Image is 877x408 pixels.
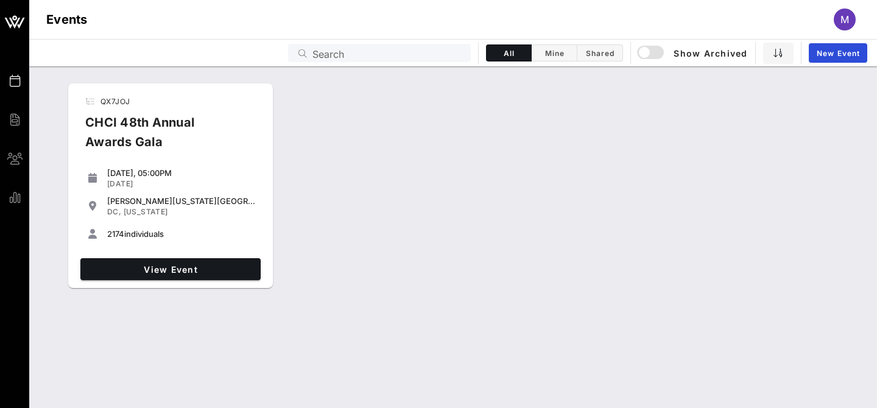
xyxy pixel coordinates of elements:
span: View Event [85,264,256,275]
button: Shared [577,44,623,62]
span: All [494,49,524,58]
span: Mine [539,49,569,58]
h1: Events [46,10,88,29]
span: Shared [585,49,615,58]
span: New Event [816,49,860,58]
button: All [486,44,532,62]
a: View Event [80,258,261,280]
button: Mine [532,44,577,62]
a: New Event [809,43,867,63]
div: [DATE] [107,179,256,189]
button: Show Archived [638,42,748,64]
div: individuals [107,229,256,239]
span: 2174 [107,229,124,239]
div: [PERSON_NAME][US_STATE][GEOGRAPHIC_DATA] [107,196,256,206]
div: CHCI 48th Annual Awards Gala [76,113,247,161]
div: [DATE], 05:00PM [107,168,256,178]
div: m [834,9,856,30]
span: [US_STATE] [124,207,168,216]
span: DC, [107,207,121,216]
span: Show Archived [639,46,747,60]
span: m [840,13,849,26]
span: QX7JOJ [100,97,130,106]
